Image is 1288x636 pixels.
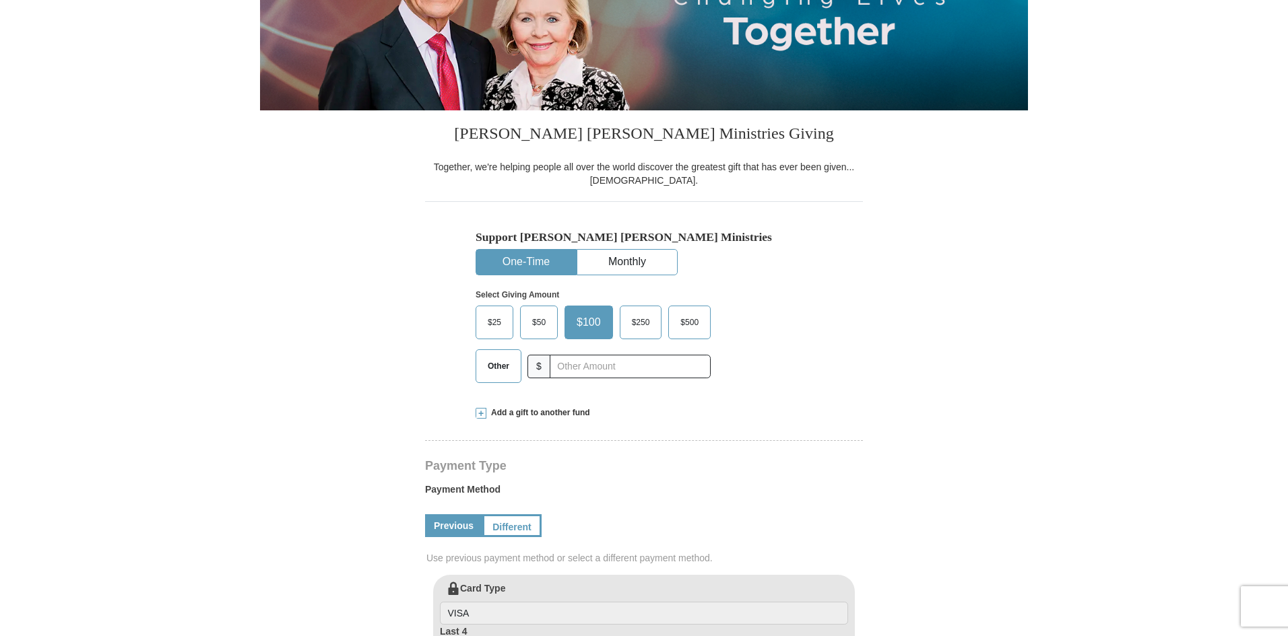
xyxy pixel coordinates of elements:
span: $ [527,355,550,378]
input: Other Amount [550,355,711,378]
input: Card Type [440,602,848,625]
a: Different [482,514,542,537]
label: Payment Method [425,483,863,503]
span: $25 [481,312,508,332]
label: Card Type [440,581,848,625]
span: Other [481,356,516,376]
span: $100 [570,312,608,332]
a: Previous [425,514,482,537]
span: $500 [674,312,705,332]
span: Use previous payment method or select a different payment method. [426,551,864,565]
span: Add a gift to another fund [486,407,590,419]
button: One-Time [476,250,576,275]
span: $250 [625,312,657,332]
button: Monthly [577,250,677,275]
h3: [PERSON_NAME] [PERSON_NAME] Ministries Giving [425,110,863,160]
h5: Support [PERSON_NAME] [PERSON_NAME] Ministries [476,230,812,244]
strong: Select Giving Amount [476,290,559,299]
div: Together, we're helping people all over the world discover the greatest gift that has ever been g... [425,160,863,187]
h4: Payment Type [425,460,863,471]
span: $50 [525,312,552,332]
